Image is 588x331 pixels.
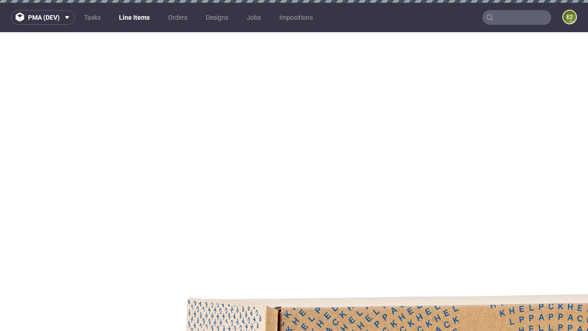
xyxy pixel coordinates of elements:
a: Orders [163,10,193,25]
a: Tasks [79,10,106,25]
a: Designs [200,10,234,25]
span: pma (dev) [28,14,60,21]
a: Impositions [274,10,318,25]
a: Jobs [241,10,266,25]
figcaption: e2 [563,11,576,23]
button: pma (dev) [11,10,75,25]
a: Line Items [113,10,155,25]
